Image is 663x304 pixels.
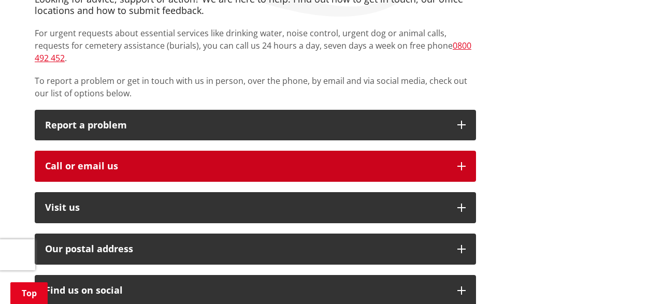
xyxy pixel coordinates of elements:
button: Call or email us [35,151,476,182]
p: To report a problem or get in touch with us in person, over the phone, by email and via social me... [35,75,476,99]
p: Report a problem [45,120,447,131]
button: Visit us [35,192,476,223]
div: Call or email us [45,161,447,171]
div: Find us on social [45,285,447,296]
p: Visit us [45,202,447,213]
iframe: Messenger Launcher [615,260,653,298]
a: Top [10,282,48,304]
p: For urgent requests about essential services like drinking water, noise control, urgent dog or an... [35,27,476,64]
h2: Our postal address [45,244,447,254]
a: 0800 492 452 [35,40,471,64]
button: Report a problem [35,110,476,141]
button: Our postal address [35,234,476,265]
